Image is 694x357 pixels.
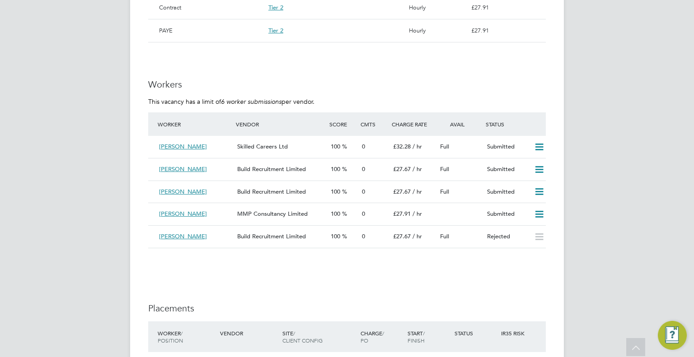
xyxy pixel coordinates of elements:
[331,188,340,195] span: 100
[413,188,422,195] span: / hr
[405,23,468,38] div: Hourly
[499,325,530,341] div: IR35 Risk
[483,162,530,177] div: Submitted
[159,232,207,240] span: [PERSON_NAME]
[282,329,323,344] span: / Client Config
[331,143,340,150] span: 100
[362,210,365,218] span: 0
[159,165,207,173] span: [PERSON_NAME]
[393,232,411,240] span: £27.67
[389,116,436,132] div: Charge Rate
[331,232,340,240] span: 100
[221,97,281,106] em: 6 worker submissions
[361,329,384,344] span: / PO
[405,325,452,348] div: Start
[237,165,306,173] span: Build Recruitment Limited
[234,116,327,132] div: Vendor
[159,210,207,218] span: [PERSON_NAME]
[413,232,422,240] span: / hr
[237,232,306,240] span: Build Recruitment Limited
[362,143,365,150] span: 0
[155,325,218,348] div: Worker
[280,325,358,348] div: Site
[408,329,425,344] span: / Finish
[268,27,283,34] span: Tier 2
[237,210,308,218] span: MMP Consultancy Limited
[483,185,530,199] div: Submitted
[452,325,499,341] div: Status
[436,116,483,132] div: Avail
[413,143,422,150] span: / hr
[331,210,340,218] span: 100
[155,116,234,132] div: Worker
[358,116,389,132] div: Cmts
[148,79,546,90] h3: Workers
[483,116,546,132] div: Status
[237,188,306,195] span: Build Recruitment Limited
[148,97,546,106] p: This vacancy has a limit of per vendor.
[327,116,358,132] div: Score
[413,210,422,218] span: / hr
[155,23,265,38] div: PAYE
[237,143,288,150] span: Skilled Careers Ltd
[413,165,422,173] span: / hr
[358,325,405,348] div: Charge
[483,139,530,154] div: Submitted
[148,302,546,314] h3: Placements
[393,210,411,218] span: £27.91
[268,4,283,11] span: Tier 2
[393,165,411,173] span: £27.67
[362,188,365,195] span: 0
[468,23,546,38] div: £27.91
[440,232,449,240] span: Full
[483,207,530,222] div: Submitted
[440,143,449,150] span: Full
[158,329,183,344] span: / Position
[658,321,687,350] button: Engage Resource Center
[393,188,411,195] span: £27.67
[393,143,411,150] span: £32.28
[362,165,365,173] span: 0
[483,229,530,244] div: Rejected
[440,165,449,173] span: Full
[331,165,340,173] span: 100
[159,188,207,195] span: [PERSON_NAME]
[362,232,365,240] span: 0
[159,143,207,150] span: [PERSON_NAME]
[440,188,449,195] span: Full
[218,325,280,341] div: Vendor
